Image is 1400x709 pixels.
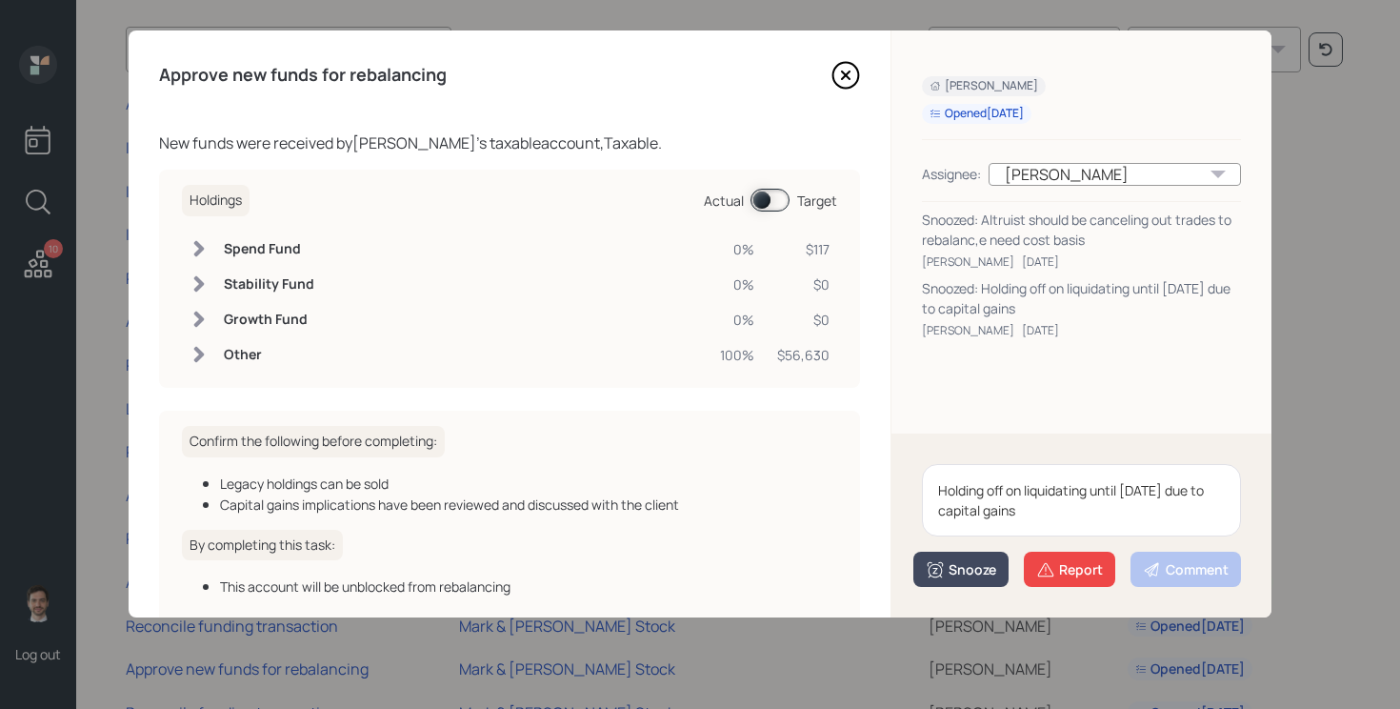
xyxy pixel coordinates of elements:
[930,106,1024,122] div: Opened [DATE]
[159,132,860,154] div: New funds were received by [PERSON_NAME] 's taxable account, Taxable .
[1022,253,1059,271] div: [DATE]
[224,312,314,328] h6: Growth Fund
[720,274,754,294] div: 0%
[777,345,830,365] div: $56,630
[224,241,314,257] h6: Spend Fund
[930,78,1038,94] div: [PERSON_NAME]
[182,185,250,216] h6: Holdings
[1024,552,1115,587] button: Report
[159,65,447,86] h4: Approve new funds for rebalancing
[777,310,830,330] div: $0
[220,577,837,597] div: This account will be unblocked from rebalancing
[220,495,837,515] div: Capital gains implications have been reviewed and discussed with the client
[989,163,1241,186] div: [PERSON_NAME]
[922,164,981,184] div: Assignee:
[1022,322,1059,339] div: [DATE]
[720,345,754,365] div: 100%
[704,191,744,211] div: Actual
[913,552,1009,587] button: Snooze
[220,474,837,494] div: Legacy holdings can be sold
[777,239,830,259] div: $117
[1036,560,1103,579] div: Report
[922,210,1241,250] div: Snoozed: Altruist should be canceling out trades to rebalanc,e need cost basis
[720,239,754,259] div: 0%
[224,347,314,363] h6: Other
[224,276,314,293] h6: Stability Fund
[797,191,837,211] div: Target
[1130,552,1241,587] button: Comment
[922,464,1241,537] textarea: Holding off on liquidating until [DATE] due to capital gains
[720,310,754,330] div: 0%
[182,426,445,457] h6: Confirm the following before completing:
[922,322,1014,339] div: [PERSON_NAME]
[1143,560,1229,579] div: Comment
[182,530,343,561] h6: By completing this task:
[926,560,996,579] div: Snooze
[922,253,1014,271] div: [PERSON_NAME]
[922,278,1241,318] div: Snoozed: Holding off on liquidating until [DATE] due to capital gains
[777,274,830,294] div: $0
